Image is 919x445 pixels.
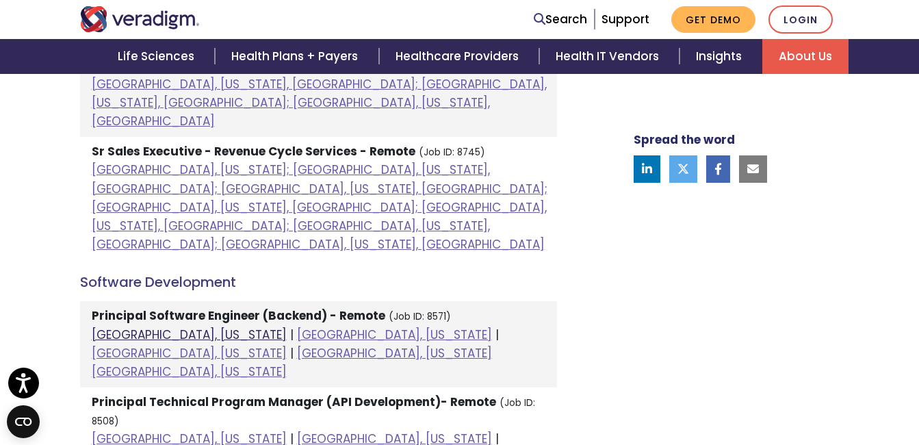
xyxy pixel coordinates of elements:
span: | [495,327,499,343]
strong: Sr Sales Executive - Revenue Cycle Services - Remote [92,143,415,160]
a: [GEOGRAPHIC_DATA], [US_STATE]; [GEOGRAPHIC_DATA], [US_STATE], [GEOGRAPHIC_DATA]; [GEOGRAPHIC_DATA... [92,162,547,253]
a: [GEOGRAPHIC_DATA], [US_STATE] [297,345,492,361]
strong: Principal Technical Program Manager (API Development)- Remote [92,394,496,410]
a: Support [601,11,649,27]
a: Search [534,10,587,29]
a: [GEOGRAPHIC_DATA], [US_STATE]; [GEOGRAPHIC_DATA], [US_STATE], [GEOGRAPHIC_DATA]; [GEOGRAPHIC_DATA... [92,38,547,129]
a: [GEOGRAPHIC_DATA], [US_STATE] [92,327,287,343]
strong: Spread the word [634,131,735,148]
span: | [290,327,294,343]
a: [GEOGRAPHIC_DATA], [US_STATE] [92,345,287,361]
a: Health IT Vendors [539,39,679,74]
a: Insights [679,39,762,74]
button: Open CMP widget [7,405,40,438]
a: [GEOGRAPHIC_DATA], [US_STATE] [92,364,287,380]
a: Get Demo [671,6,755,33]
a: Health Plans + Payers [215,39,378,74]
strong: Principal Software Engineer (Backend) - Remote [92,307,385,324]
a: Healthcare Providers [379,39,539,74]
h4: Software Development [80,274,557,290]
small: (Job ID: 8571) [389,310,451,323]
a: About Us [762,39,849,74]
a: Life Sciences [101,39,215,74]
img: Veradigm logo [80,6,200,32]
span: | [290,345,294,361]
a: [GEOGRAPHIC_DATA], [US_STATE] [297,327,492,343]
small: (Job ID: 8745) [419,146,485,159]
a: Login [768,5,833,34]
